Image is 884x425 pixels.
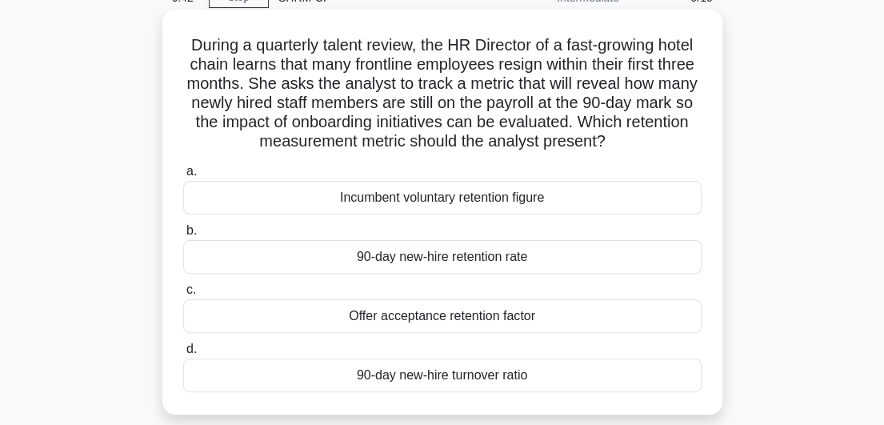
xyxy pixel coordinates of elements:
div: 90-day new-hire turnover ratio [183,359,702,392]
div: 90-day new-hire retention rate [183,240,702,274]
div: Offer acceptance retention factor [183,299,702,333]
span: d. [186,342,197,355]
div: Incumbent voluntary retention figure [183,181,702,215]
span: b. [186,223,197,237]
span: a. [186,164,197,178]
span: c. [186,283,196,296]
h5: During a quarterly talent review, the HR Director of a fast-growing hotel chain learns that many ... [182,35,703,152]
